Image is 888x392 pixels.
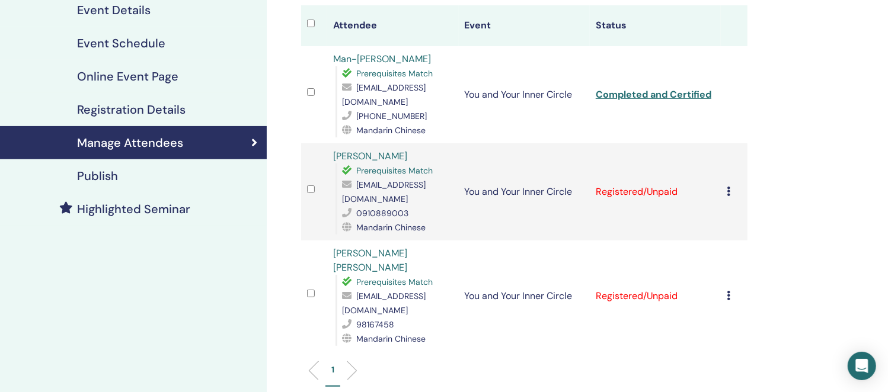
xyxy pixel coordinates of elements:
[342,82,426,107] span: [EMAIL_ADDRESS][DOMAIN_NAME]
[848,352,876,380] div: Open Intercom Messenger
[333,53,431,65] a: Man-[PERSON_NAME]
[590,5,721,46] th: Status
[356,125,426,136] span: Mandarin Chinese
[331,364,334,376] p: 1
[77,202,190,216] h4: Highlighted Seminar
[356,277,433,287] span: Prerequisites Match
[77,169,118,183] h4: Publish
[596,88,711,101] a: Completed and Certified
[77,36,165,50] h4: Event Schedule
[356,165,433,176] span: Prerequisites Match
[356,68,433,79] span: Prerequisites Match
[459,143,590,240] td: You and Your Inner Circle
[77,136,183,150] h4: Manage Attendees
[356,222,426,233] span: Mandarin Chinese
[356,111,427,121] span: [PHONE_NUMBER]
[77,69,178,83] h4: Online Event Page
[342,291,426,316] span: [EMAIL_ADDRESS][DOMAIN_NAME]
[327,5,458,46] th: Attendee
[333,150,407,162] a: [PERSON_NAME]
[459,46,590,143] td: You and Your Inner Circle
[356,319,394,330] span: 98167458
[77,102,186,117] h4: Registration Details
[356,208,408,219] span: 0910889003
[333,247,407,274] a: [PERSON_NAME] [PERSON_NAME]
[459,240,590,352] td: You and Your Inner Circle
[356,333,426,344] span: Mandarin Chinese
[77,3,151,17] h4: Event Details
[342,179,426,204] span: [EMAIL_ADDRESS][DOMAIN_NAME]
[459,5,590,46] th: Event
